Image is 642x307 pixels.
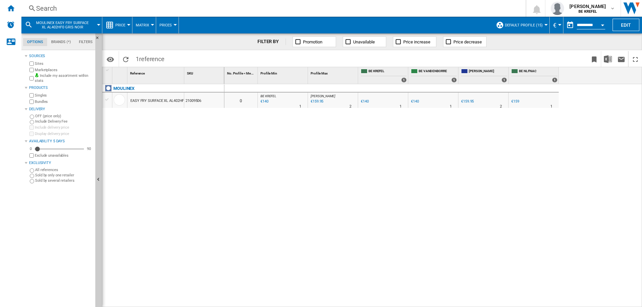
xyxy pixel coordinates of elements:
div: Delivery Time : 2 days [500,103,502,110]
label: Include delivery price [35,125,93,130]
img: profile.jpg [551,2,564,15]
div: Sort None [226,67,257,78]
span: BE KREFEL [368,69,407,74]
label: Sites [35,61,93,66]
label: Singles [35,93,93,98]
div: €159 [510,98,519,105]
div: 0 [224,93,257,108]
label: Bundles [35,99,93,104]
button: Prices [159,17,175,33]
div: EASY FRY SURFACE XL AL402HF0 GRIS NOIR [130,93,205,109]
button: Options [104,53,117,65]
button: Reload [119,51,132,67]
div: FILTER BY [257,38,286,45]
div: Delivery Time : 2 days [349,103,351,110]
label: Marketplaces [35,67,93,72]
div: Delivery Time : 1 day [299,103,301,110]
input: OFF (price only) [30,115,34,119]
span: Matrix [136,23,149,27]
button: Download in Excel [601,51,615,67]
span: Profile Max [311,71,328,75]
span: [PERSON_NAME] [569,3,606,10]
div: Sort None [129,67,184,78]
div: Default profile (15) [496,17,546,33]
label: Include Delivery Fee [35,119,93,124]
label: Display delivery price [35,131,93,136]
div: Last updated : Thursday, 21 August 2025 00:27 [310,98,323,105]
div: €140 [360,98,369,105]
div: Sources [29,53,93,59]
span: Price decrease [453,39,482,44]
div: 1 offers sold by BE VANDENBORRE [451,78,457,83]
div: Sort None [309,67,358,78]
div: Search [36,4,508,13]
div: Matrix [136,17,152,33]
label: OFF (price only) [35,114,93,119]
button: Promotion [293,36,336,47]
span: Unavailable [353,39,375,44]
div: Availability 5 Days [29,139,93,144]
button: Open calendar [597,18,609,30]
div: MOULINEX EASY FRY SURFACE XL AL402HF0 GRIS NOIR [25,17,99,33]
md-tab-item: Options [23,38,47,46]
b: BE KREFEL [578,9,597,14]
button: Edit [613,19,639,31]
div: Profile Max Sort None [309,67,358,78]
span: Promotion [303,39,322,44]
div: Profile Min Sort None [259,67,308,78]
div: 1 offers sold by LU HIFI [502,78,507,83]
button: MOULINEX EASY FRY SURFACE XL AL402HF0 GRIS NOIR [35,17,96,33]
input: Include Delivery Fee [30,120,34,124]
div: Delivery [29,107,93,112]
input: Include delivery price [29,125,34,130]
label: All references [35,167,93,172]
span: Profile Min [260,71,277,75]
label: Exclude unavailables [35,153,93,158]
button: Default profile (15) [505,17,546,33]
md-menu: Currency [550,17,563,33]
button: Send this report by email [615,51,628,67]
button: Maximize [629,51,642,67]
div: Sort None [186,67,224,78]
div: Click to filter on that brand [113,85,134,93]
div: €140 [410,98,419,105]
div: 21009506 [184,93,224,108]
button: Bookmark this report [587,51,601,67]
span: BE KREFEL [260,94,276,98]
span: BE VANDENBORRE [419,69,457,74]
input: Display delivery price [29,132,34,136]
div: €159.95 [461,99,474,104]
label: Include my assortment within stats [35,73,93,84]
div: €140 [411,99,419,104]
md-slider: Availability [35,146,84,152]
input: Display delivery price [29,153,34,158]
button: Price decrease [443,36,487,47]
button: md-calendar [563,18,577,32]
md-tab-item: Filters [75,38,97,46]
button: Hide [95,33,103,45]
button: Price increase [393,36,436,47]
img: alerts-logo.svg [7,21,15,29]
div: No. Profile < Me Sort None [226,67,257,78]
div: €159.95 [460,98,474,105]
div: Reference Sort None [129,67,184,78]
input: Sites [29,61,34,66]
span: [PERSON_NAME] [311,94,335,98]
input: Sold by only one retailer [30,174,34,178]
div: SKU Sort None [186,67,224,78]
div: Last updated : Thursday, 21 August 2025 00:46 [259,98,269,105]
div: BE KREFEL 1 offers sold by BE KREFEL [359,67,408,84]
button: € [553,17,560,33]
div: Delivery Time : 1 day [450,103,452,110]
div: Delivery Time : 1 day [400,103,402,110]
md-tab-item: Brands (*) [47,38,75,46]
div: Sort None [114,67,127,78]
div: Exclusivity [29,160,93,166]
input: Include my assortment within stats [29,74,34,83]
div: €159 [511,99,519,104]
span: Default profile (15) [505,23,543,27]
input: Singles [29,93,34,98]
